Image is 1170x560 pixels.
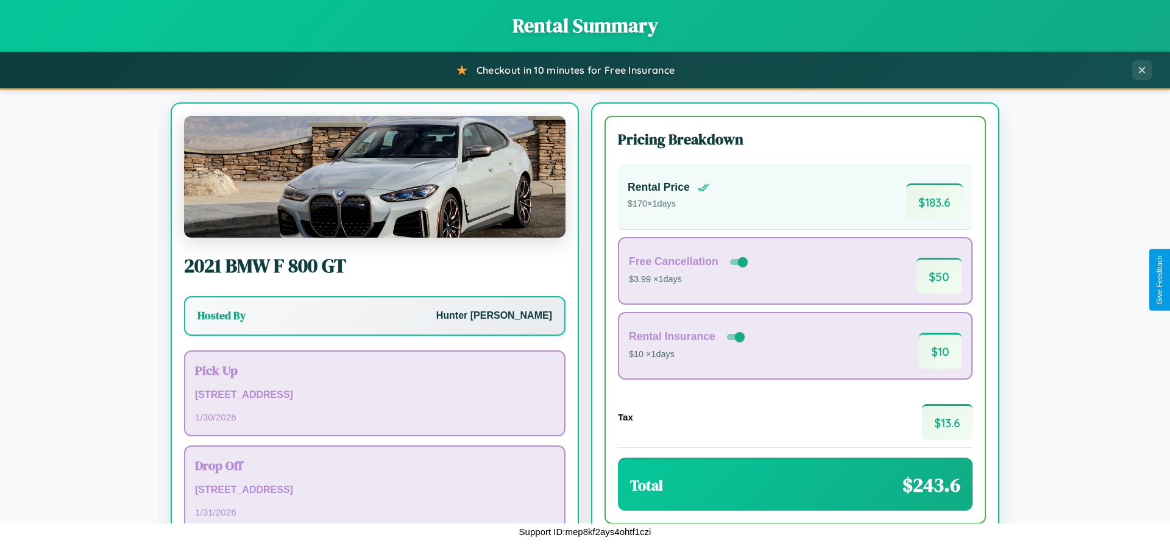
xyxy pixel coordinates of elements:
[629,255,718,268] h4: Free Cancellation
[902,472,960,498] span: $ 243.6
[436,307,552,325] p: Hunter [PERSON_NAME]
[195,504,555,520] p: 1 / 31 / 2026
[630,475,663,495] h3: Total
[628,181,690,194] h4: Rental Price
[195,456,555,474] h3: Drop Off
[184,252,565,279] h2: 2021 BMW F 800 GT
[916,258,962,294] span: $ 50
[519,523,651,540] p: Support ID: mep8kf2ays4ohtf1czi
[195,409,555,425] p: 1 / 30 / 2026
[195,481,555,499] p: [STREET_ADDRESS]
[477,64,675,76] span: Checkout in 10 minutes for Free Insurance
[195,386,555,404] p: [STREET_ADDRESS]
[197,308,246,323] h3: Hosted By
[629,347,747,363] p: $10 × 1 days
[629,330,715,343] h4: Rental Insurance
[906,183,963,219] span: $ 183.6
[1155,255,1164,305] div: Give Feedback
[184,116,565,238] img: BMW F 800 GT
[919,333,962,369] span: $ 10
[922,404,973,440] span: $ 13.6
[629,272,750,288] p: $3.99 × 1 days
[195,361,555,379] h3: Pick Up
[12,12,1158,39] h1: Rental Summary
[618,412,633,422] h4: Tax
[618,129,973,149] h3: Pricing Breakdown
[628,196,709,212] p: $ 170 × 1 days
